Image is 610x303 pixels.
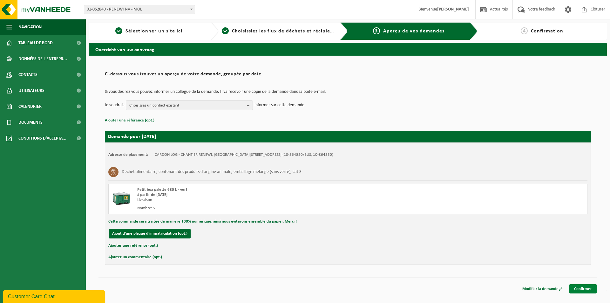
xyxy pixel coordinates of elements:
[18,83,44,99] span: Utilisateurs
[105,72,591,80] h2: Ci-dessous vous trouvez un aperçu de votre demande, groupée par date.
[109,229,191,238] button: Ajout d'une plaque d'immatriculation (opt.)
[137,206,373,211] div: Nombre: 5
[105,90,591,94] p: Si vous désirez vous pouvez informer un collègue de la demande. Il va recevoir une copie de la de...
[137,188,187,192] span: Petit box palette 680 L - vert
[222,27,229,34] span: 2
[108,134,156,139] strong: Demande pour [DATE]
[125,29,182,34] span: Sélectionner un site ici
[105,116,154,125] button: Ajouter une référence (opt.)
[254,100,306,110] p: informer sur cette demande.
[155,152,333,157] td: CARDON LOG - CHANTIER RENEWI, [GEOGRAPHIC_DATA][STREET_ADDRESS] (10-864850/BUS, 10-864850)
[18,114,43,130] span: Documents
[437,7,469,12] strong: [PERSON_NAME]
[112,187,131,206] img: PB-LB-0680-HPE-GN-01.png
[105,100,124,110] p: Je voudrais
[108,153,148,157] strong: Adresse de placement:
[18,99,42,114] span: Calendrier
[137,197,373,203] div: Livraison
[531,29,563,34] span: Confirmation
[518,284,567,293] a: Modifier la demande
[3,289,106,303] iframe: chat widget
[108,253,162,261] button: Ajouter un commentaire (opt.)
[84,5,195,14] span: 01-052840 - RENEWI NV - MOL
[89,43,607,55] h2: Overzicht van uw aanvraag
[18,19,42,35] span: Navigation
[18,130,66,146] span: Conditions d'accepta...
[232,29,338,34] span: Choisissiez les flux de déchets et récipients
[122,167,302,177] h3: Déchet alimentaire, contenant des produits d'origine animale, emballage mélangé (sans verre), cat 3
[18,51,67,67] span: Données de l'entrepr...
[18,35,53,51] span: Tableau de bord
[108,217,297,226] button: Cette commande sera traitée de manière 100% numérique, ainsi nous éviterons ensemble du papier. M...
[108,242,158,250] button: Ajouter une référence (opt.)
[92,27,206,35] a: 1Sélectionner un site ici
[373,27,380,34] span: 3
[126,100,253,110] button: Choisissez un contact existant
[137,193,167,197] strong: à partir de [DATE]
[129,101,244,110] span: Choisissez un contact existant
[115,27,122,34] span: 1
[222,27,335,35] a: 2Choisissiez les flux de déchets et récipients
[521,27,528,34] span: 4
[383,29,444,34] span: Aperçu de vos demandes
[18,67,37,83] span: Contacts
[569,284,597,293] a: Confirmer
